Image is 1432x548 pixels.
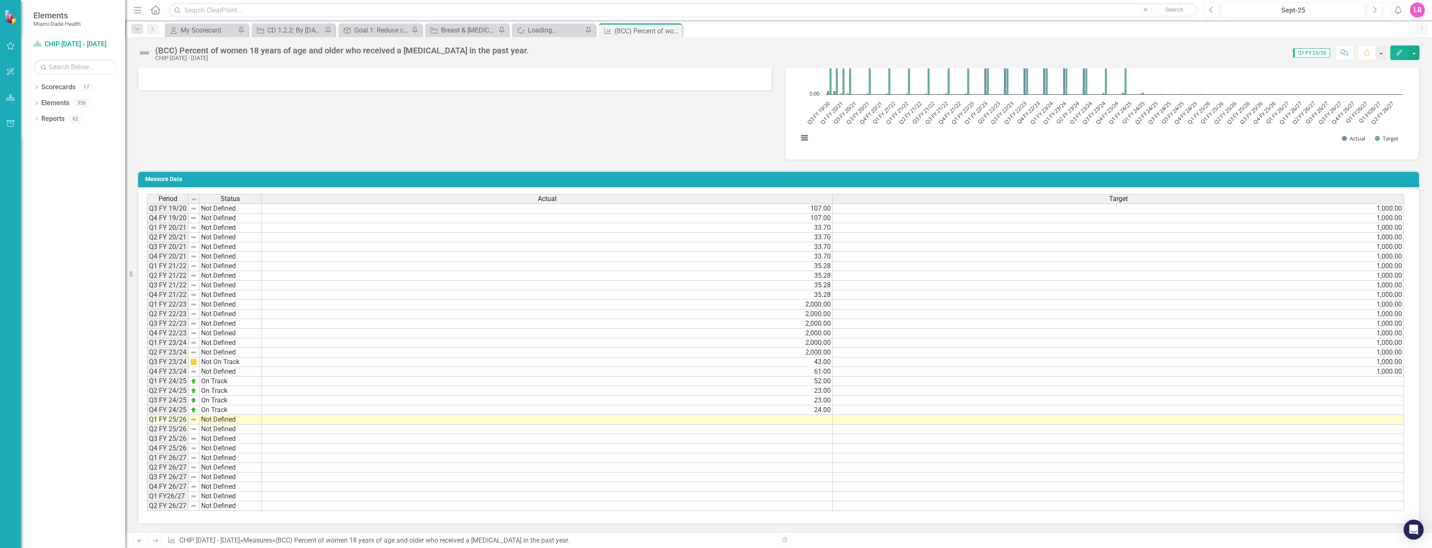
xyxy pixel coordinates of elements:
input: Search Below... [33,60,117,74]
img: 8DAGhfEEPCf229AAAAAElFTkSuQmCC [190,416,197,423]
img: 8DAGhfEEPCf229AAAAAElFTkSuQmCC [190,493,197,500]
div: (BCC) Percent of women 18 years of age and older who received a [MEDICAL_DATA] in the past year. [275,536,570,544]
text: Q2 FY 26/27 [1369,100,1395,126]
img: cBAA0RP0Y6D5n+AAAAAElFTkSuQmCC [190,359,197,365]
td: Not Defined [199,214,262,223]
path: Q4 FY 23/24, 61. Actual. [1122,92,1124,94]
td: Q4 FY 19/20 [147,214,189,223]
td: 52.00 [262,377,833,386]
td: Not Defined [199,501,262,511]
td: Q1 FY 26/27 [147,453,189,463]
td: Q3 FY 23/24 [147,357,189,367]
td: Not Defined [199,290,262,300]
td: 33.70 [262,252,833,261]
text: Q4 FY 24/25 [1172,100,1198,126]
td: Q2 FY 22/23 [147,309,189,319]
div: Breast & [MEDICAL_DATA] [441,25,496,35]
td: 43.00 [262,357,833,367]
span: Actual [538,195,557,203]
td: 33.70 [262,223,833,233]
img: 8DAGhfEEPCf229AAAAAElFTkSuQmCC [190,339,197,346]
img: 8DAGhfEEPCf229AAAAAElFTkSuQmCC [190,455,197,461]
text: Q3 FY 23/24 [1081,99,1107,126]
div: (BCC) Percent of women 18 years of age and older who received a [MEDICAL_DATA] in the past year. [615,26,680,36]
td: 61.00 [262,367,833,377]
input: Search ClearPoint... [169,3,1198,18]
a: Scorecards [41,83,76,92]
td: Q2 FY 20/21 [147,233,189,242]
td: Not Defined [199,473,262,482]
td: Not Defined [199,425,262,434]
td: 35.28 [262,281,833,290]
path: Q1 FY 20/21, 1,000. Target. [842,62,845,94]
td: 1,000.00 [833,252,1404,261]
td: On Track [199,405,262,415]
td: Q2 FY 24/25 [147,386,189,396]
img: 8DAGhfEEPCf229AAAAAElFTkSuQmCC [190,244,197,250]
path: Q4 FY 22/23, 1,000. Target. [1046,62,1048,94]
td: 24.00 [262,405,833,415]
img: 8DAGhfEEPCf229AAAAAElFTkSuQmCC [190,272,197,279]
td: 107.00 [262,204,833,214]
td: 35.28 [262,271,833,281]
img: zOikAAAAAElFTkSuQmCC [190,378,197,385]
td: Q2 FY 26/27 [147,501,189,511]
td: Not Defined [199,204,262,214]
path: Q4 FY 20/21, 33.7. Actual. [886,93,888,94]
text: Q3 FY 24/25 [1147,100,1172,126]
img: 8DAGhfEEPCf229AAAAAElFTkSuQmCC [190,503,197,509]
a: Measures [243,536,272,544]
td: 1,000.00 [833,319,1404,329]
path: Q4 FY 21/22, 35.284. Actual. [965,93,967,94]
td: Not On Track [199,357,262,367]
div: CD 1.2.2: By [DATE], increase the number of women 18 years of age and older who received a [MEDIC... [267,25,323,35]
td: Q4 FY 25/26 [147,444,189,453]
img: zOikAAAAAElFTkSuQmCC [190,407,197,413]
text: Q2 FY 21/22 [897,100,923,126]
text: Q1 FY 21/22 [884,100,910,126]
td: Q1 FY 20/21 [147,223,189,233]
td: Not Defined [199,444,262,453]
path: Q2 FY 21/22, 35.284. Actual. [925,93,928,94]
td: Q4 FY 20/21 [147,252,189,261]
text: Q3 FY 25/26 [1238,100,1264,126]
td: Not Defined [199,223,262,233]
td: Not Defined [199,252,262,261]
text: Q3 FY 21/22 [923,100,949,126]
img: 8DAGhfEEPCf229AAAAAElFTkSuQmCC [191,196,197,203]
td: Q3 FY 21/22 [147,281,189,290]
img: Not Defined [138,46,151,60]
button: View chart menu, Chart [799,132,810,144]
td: 1,000.00 [833,281,1404,290]
button: Search [1154,4,1195,16]
a: My Scorecard [167,25,236,35]
a: CHIP [DATE] - [DATE] [179,536,240,544]
button: LB [1410,3,1425,18]
td: 2,000.00 [262,338,833,348]
path: Q3 FY 23/24, 1,000. Target. [1105,62,1107,94]
td: 2,000.00 [262,348,833,357]
td: Q1 FY 24/25 [147,377,189,386]
small: Miami-Dade Health [33,20,81,27]
a: Loading... [514,25,583,35]
img: 8DAGhfEEPCf229AAAAAElFTkSuQmCC [190,253,197,260]
text: Q2 FY 26/27 [1291,100,1316,126]
td: Q3 FY 26/27 [147,473,189,482]
path: Q4 FY 19/20, 1,000. Target. [836,62,838,94]
text: Q1 FY 22/23 [963,100,988,126]
td: 35.28 [262,290,833,300]
img: 8DAGhfEEPCf229AAAAAElFTkSuQmCC [190,205,197,212]
td: 1,000.00 [833,348,1404,357]
td: Not Defined [199,415,262,425]
td: Q4 FY 24/25 [147,405,189,415]
div: CHIP [DATE] - [DATE] [155,55,529,61]
img: 8DAGhfEEPCf229AAAAAElFTkSuQmCC [190,426,197,432]
img: 8DAGhfEEPCf229AAAAAElFTkSuQmCC [190,263,197,269]
td: Q1 FY 21/22 [147,261,189,271]
span: Period [159,195,177,203]
text: Q2 FY 24/25 [1133,100,1159,126]
path: Q3 FY 19/20, 107. Actual. [827,90,829,94]
a: CD 1.2.2: By [DATE], increase the number of women 18 years of age and older who received a [MEDIC... [254,25,323,35]
div: Goal 1: Reduce chronic disease morbidity and mortality. [354,25,409,35]
td: On Track [199,386,262,396]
